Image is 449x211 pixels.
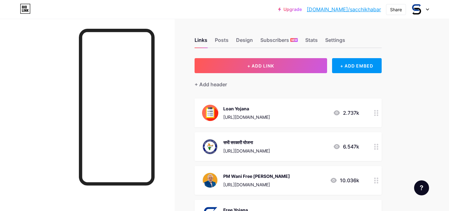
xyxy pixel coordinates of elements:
div: Stats [305,36,318,48]
div: 6.547k [333,143,359,150]
img: PM Wani Free Wifi Yojana [202,172,218,188]
span: + ADD LINK [247,63,274,68]
div: 2.737k [333,109,359,117]
div: Subscribers [260,36,298,48]
div: [URL][DOMAIN_NAME] [223,181,290,188]
div: PM Wani Free [PERSON_NAME] [223,173,290,179]
a: Upgrade [278,7,302,12]
img: sacchikhabar [411,3,422,15]
div: Posts [215,36,229,48]
div: 10.036k [330,177,359,184]
div: Design [236,36,253,48]
div: सभी सरकारी योजना [223,139,270,146]
img: सभी सरकारी योजना [202,138,218,155]
div: + Add header [195,81,227,88]
div: Settings [325,36,345,48]
button: + ADD LINK [195,58,327,73]
div: Share [390,6,402,13]
a: [DOMAIN_NAME]/sacchikhabar [307,6,381,13]
div: [URL][DOMAIN_NAME] [223,148,270,154]
div: Links [195,36,207,48]
span: NEW [291,38,297,42]
div: [URL][DOMAIN_NAME] [223,114,270,120]
img: Loan Yojana [202,105,218,121]
div: + ADD EMBED [332,58,382,73]
div: Loan Yojana [223,105,270,112]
